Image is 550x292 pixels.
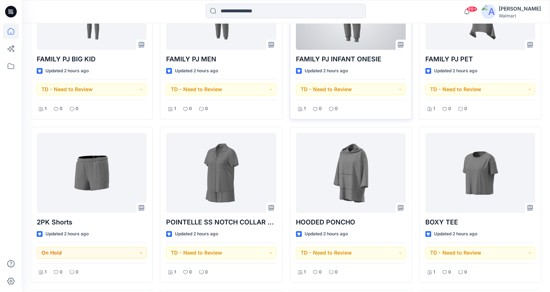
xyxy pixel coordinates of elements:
p: 0 [189,268,192,276]
a: POINTELLE SS NOTCH COLLAR PJ SET [166,133,276,213]
p: 0 [76,105,79,113]
p: 0 [319,105,322,113]
p: 1 [45,105,47,113]
p: 0 [448,268,451,276]
div: Walmart [499,13,541,19]
p: 1 [174,268,176,276]
p: 0 [464,268,467,276]
p: 1 [433,268,435,276]
p: Updated 2 hours ago [175,67,218,75]
p: 0 [335,268,338,276]
p: Updated 2 hours ago [434,67,477,75]
p: 0 [60,105,63,113]
p: 1 [174,105,176,113]
p: Updated 2 hours ago [175,230,218,238]
p: Updated 2 hours ago [434,230,477,238]
p: Updated 2 hours ago [45,67,89,75]
img: avatar [481,4,496,19]
p: Updated 2 hours ago [305,67,348,75]
p: 1 [433,105,435,113]
p: BOXY TEE [425,217,535,227]
a: BOXY TEE [425,133,535,213]
a: HOODED PONCHO [296,133,406,213]
p: 0 [464,105,467,113]
p: Updated 2 hours ago [305,230,348,238]
p: 0 [448,105,451,113]
p: 1 [304,268,306,276]
p: 0 [319,268,322,276]
p: 1 [304,105,306,113]
p: 1 [45,268,47,276]
p: 0 [60,268,63,276]
p: Updated 2 hours ago [45,230,89,238]
p: 0 [205,268,208,276]
a: 2PK Shorts [37,133,146,213]
p: FAMILY PJ MEN [166,54,276,64]
p: FAMILY PJ PET [425,54,535,64]
p: 0 [205,105,208,113]
p: POINTELLE SS NOTCH COLLAR PJ SET [166,217,276,227]
p: HOODED PONCHO [296,217,406,227]
p: 0 [76,268,79,276]
p: FAMILY PJ INFANT ONESIE [296,54,406,64]
p: 2PK Shorts [37,217,146,227]
p: FAMILY PJ BIG KID [37,54,146,64]
span: 99+ [466,6,477,12]
div: [PERSON_NAME] [499,4,541,13]
p: 0 [335,105,338,113]
p: 0 [189,105,192,113]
